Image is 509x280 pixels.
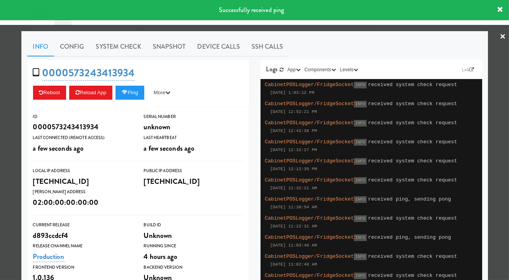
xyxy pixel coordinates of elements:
[270,262,317,267] span: [DATE] 11:02:48 AM
[368,254,457,259] span: received system check request
[303,66,338,74] button: Components
[368,273,457,278] span: received system check request
[33,251,65,262] a: Production
[33,242,132,250] div: Release Channel Name
[265,273,354,278] span: CabinetPOSLogger/FridgeSocket
[270,129,317,133] span: [DATE] 12:42:38 PM
[33,113,132,121] div: ID
[265,196,354,202] span: CabinetPOSLogger/FridgeSocket
[27,37,54,56] a: Info
[368,101,457,107] span: received system check request
[33,134,132,142] div: Last Connected (Remote Access)
[144,134,243,142] div: Last Heartbeat
[144,143,195,153] span: a few seconds ago
[270,148,317,152] span: [DATE] 12:32:27 PM
[368,158,457,164] span: received system check request
[354,101,366,107] span: INFO
[500,25,506,49] a: ×
[147,37,192,56] a: Snapshot
[270,90,315,95] span: [DATE] 1:03:12 PM
[144,167,243,175] div: Public IP Address
[219,5,284,14] span: Successfully received ping
[33,264,132,271] div: Frontend Version
[354,177,366,184] span: INFO
[270,109,317,114] span: [DATE] 12:52:21 PM
[144,120,243,134] div: unknown
[33,188,132,196] div: [PERSON_NAME] Address
[265,177,354,183] span: CabinetPOSLogger/FridgeSocket
[354,273,366,279] span: INFO
[270,243,317,248] span: [DATE] 11:03:40 AM
[270,186,317,190] span: [DATE] 11:32:21 AM
[265,215,354,221] span: CabinetPOSLogger/FridgeSocket
[270,205,317,210] span: [DATE] 11:30:54 AM
[354,196,366,203] span: INFO
[90,37,147,56] a: System Check
[192,37,246,56] a: Device Calls
[147,86,177,100] button: More
[42,65,135,81] a: 0000573243413934
[144,113,243,121] div: Serial Number
[33,143,84,153] span: a few seconds ago
[265,101,354,107] span: CabinetPOSLogger/FridgeSocket
[270,224,317,229] span: [DATE] 11:22:31 AM
[368,177,457,183] span: received system check request
[265,234,354,240] span: CabinetPOSLogger/FridgeSocket
[368,196,451,202] span: received ping, sending pong
[69,86,112,100] button: Reload App
[265,158,354,164] span: CabinetPOSLogger/FridgeSocket
[33,120,132,134] div: 0000573243413934
[354,82,366,88] span: INFO
[144,264,243,271] div: Backend Version
[265,120,354,126] span: CabinetPOSLogger/FridgeSocket
[144,175,243,188] div: [TECHNICAL_ID]
[354,215,366,222] span: INFO
[368,234,451,240] span: received ping, sending pong
[354,158,366,165] span: INFO
[354,254,366,260] span: INFO
[144,229,243,242] div: Unknown
[33,221,132,229] div: Current Release
[368,82,457,88] span: received system check request
[354,120,366,127] span: INFO
[265,139,354,145] span: CabinetPOSLogger/FridgeSocket
[115,86,144,100] button: Ping
[33,175,132,188] div: [TECHNICAL_ID]
[460,66,476,74] a: Link
[270,167,317,171] span: [DATE] 12:12:35 PM
[144,242,243,250] div: Running Since
[354,139,366,146] span: INFO
[354,234,366,241] span: INFO
[33,167,132,175] div: Local IP Address
[144,251,178,262] span: 4 hours ago
[368,215,457,221] span: received system check request
[368,120,457,126] span: received system check request
[33,86,66,100] button: Reboot
[265,82,354,88] span: CabinetPOSLogger/FridgeSocket
[54,37,90,56] a: Config
[265,254,354,259] span: CabinetPOSLogger/FridgeSocket
[266,65,278,74] span: Logs
[285,66,303,74] button: App
[368,139,457,145] span: received system check request
[144,221,243,229] div: Build Id
[33,196,132,209] div: 02:00:00:00:00:00
[338,66,360,74] button: Levels
[33,229,132,242] div: d893ccdcf4
[246,37,289,56] a: SSH Calls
